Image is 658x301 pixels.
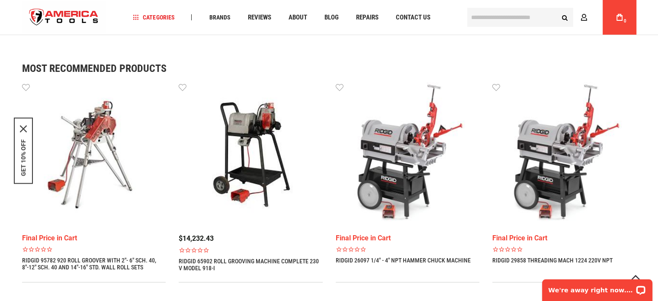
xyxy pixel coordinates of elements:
[395,14,430,21] span: Contact Us
[557,9,573,26] button: Search
[209,14,230,20] span: Brands
[133,14,174,20] span: Categories
[492,246,636,252] span: Rated 0.0 out of 5 stars 0 reviews
[22,63,606,74] strong: Most Recommended Products
[205,12,234,23] a: Brands
[336,235,480,242] div: Final Price in Cart
[284,12,311,23] a: About
[288,14,307,21] span: About
[179,258,323,272] a: RIDGID 65902 Roll Grooving Machine Complete 230 V Model 918-I
[22,257,166,271] a: RIDGID 95782 920 ROLL GROOVER WITH 2"- 6" SCH. 40, 8"-12" SCH. 40 AND 14"-16" STD. WALL ROLL SETS
[22,235,166,242] div: Final Price in Cart
[22,82,166,227] img: RIDGID 95782 920 ROLL GROOVER WITH 2"- 6" SCH. 40, 8"-12" SCH. 40 AND 14"-16" STD. WALL ROLL SETS
[356,14,378,21] span: Repairs
[244,12,275,23] a: Reviews
[20,139,27,176] button: GET 10% OFF
[247,14,271,21] span: Reviews
[22,1,106,34] img: America Tools
[179,82,323,227] img: RIDGID 65902 Roll Grooving Machine Complete 230 V Model 918-I
[22,1,106,34] a: store logo
[324,14,338,21] span: Blog
[179,247,323,253] span: Rated 0.0 out of 5 stars 0 reviews
[492,257,613,264] a: RIDGID 29858 THREADING MACH 1224 220V NPT
[392,12,434,23] a: Contact Us
[22,246,166,252] span: Rated 0.0 out of 5 stars 0 reviews
[320,12,342,23] a: Blog
[536,274,658,301] iframe: LiveChat chat widget
[492,82,636,227] img: RIDGID 29858 THREADING MACH 1224 220V NPT
[179,234,214,243] span: $14,232.43
[624,19,626,23] span: 0
[352,12,382,23] a: Repairs
[336,257,471,264] a: RIDGID 26097 1/4" - 4" NPT HAMMER CHUCK MACHINE
[492,235,636,242] div: Final Price in Cart
[20,125,27,132] svg: close icon
[20,125,27,132] button: Close
[129,12,178,23] a: Categories
[336,82,480,227] img: RIDGID 26097 1/4" - 4" NPT HAMMER CHUCK MACHINE
[336,246,480,252] span: Rated 0.0 out of 5 stars 0 reviews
